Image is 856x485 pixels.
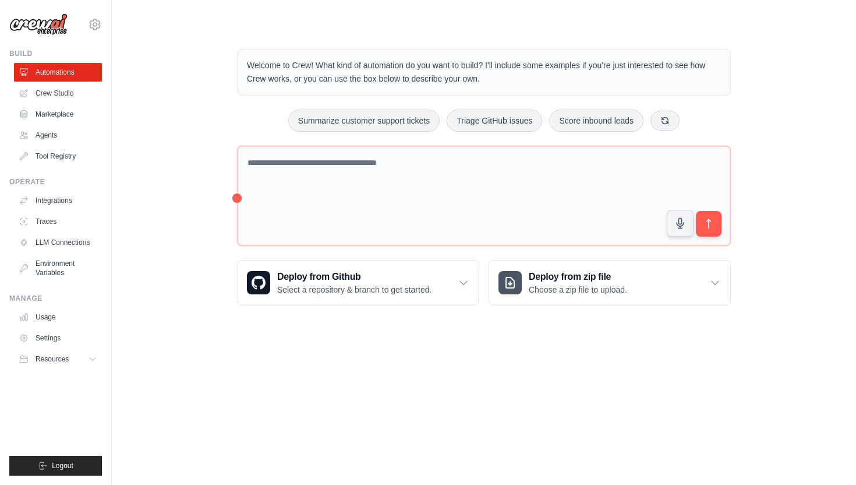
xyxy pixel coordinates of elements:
p: Choose a zip file to upload. [529,284,627,296]
button: Resources [14,350,102,368]
a: Crew Studio [14,84,102,103]
a: Traces [14,212,102,231]
a: Automations [14,63,102,82]
div: Build [9,49,102,58]
a: LLM Connections [14,233,102,252]
p: Select a repository & branch to get started. [277,284,431,296]
button: Summarize customer support tickets [288,110,440,132]
a: Tool Registry [14,147,102,166]
span: Resources [36,354,69,364]
a: Usage [14,308,102,326]
h3: Deploy from zip file [529,270,627,284]
a: Marketplace [14,105,102,124]
a: Settings [14,329,102,347]
div: Manage [9,294,102,303]
button: Logout [9,456,102,476]
a: Integrations [14,191,102,210]
a: Agents [14,126,102,145]
img: Logo [9,13,68,36]
span: Logout [52,461,73,470]
a: Environment Variables [14,254,102,282]
div: Operate [9,177,102,187]
h3: Deploy from Github [277,270,431,284]
button: Score inbound leads [549,110,643,132]
button: Triage GitHub issues [447,110,542,132]
p: Welcome to Crew! What kind of automation do you want to build? I'll include some examples if you'... [247,59,721,86]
